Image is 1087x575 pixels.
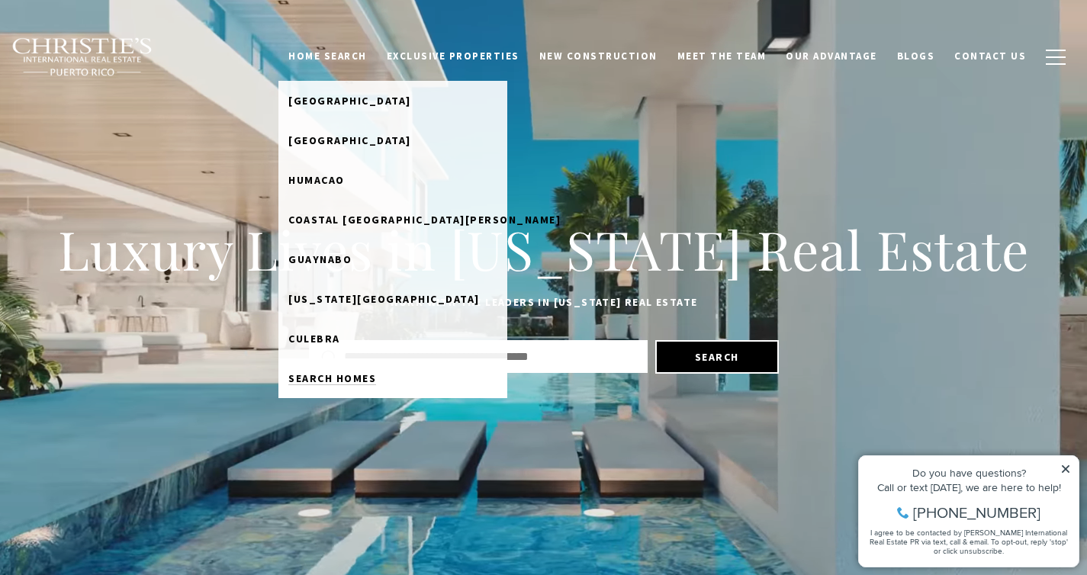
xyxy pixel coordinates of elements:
[278,120,507,160] a: Rio Grande
[387,50,519,63] span: Exclusive Properties
[1036,35,1076,79] button: button
[288,371,376,385] span: Search Homes
[16,49,220,59] div: Call or text [DATE], we are here to help!
[667,42,777,71] a: Meet the Team
[288,133,411,147] span: [GEOGRAPHIC_DATA]
[786,50,877,63] span: Our Advantage
[19,94,217,123] span: I agree to be contacted by [PERSON_NAME] International Real Estate PR via text, call & email. To ...
[288,213,561,226] span: Coastal [GEOGRAPHIC_DATA][PERSON_NAME]
[278,319,507,358] a: Culebra
[377,42,529,71] a: Exclusive Properties
[63,72,190,87] span: [PHONE_NUMBER]
[48,294,1040,312] p: Work with the leaders in [US_STATE] Real Estate
[16,34,220,45] div: Do you have questions?
[48,216,1040,283] h1: Luxury Lives in [US_STATE] Real Estate
[944,42,1036,71] a: Contact Us
[288,332,340,345] span: Culebra
[278,81,507,120] a: Dorado Beach
[11,37,153,77] img: Christie's International Real Estate black text logo
[887,42,945,71] a: Blogs
[278,160,507,200] a: Humacao
[278,200,507,239] a: Coastal San Juan
[278,358,507,398] a: search
[529,42,667,71] a: New Construction
[288,252,352,266] span: Guaynabo
[954,50,1026,63] span: Contact Us
[278,42,377,71] a: Home Search
[655,340,779,374] button: Search
[288,94,411,108] span: [GEOGRAPHIC_DATA]
[776,42,887,71] a: Our Advantage
[539,50,658,63] span: New Construction
[278,279,507,319] a: Puerto Rico West Coast
[288,292,480,306] span: [US_STATE][GEOGRAPHIC_DATA]
[278,239,507,279] a: Guaynabo
[897,50,935,63] span: Blogs
[288,173,345,187] span: Humacao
